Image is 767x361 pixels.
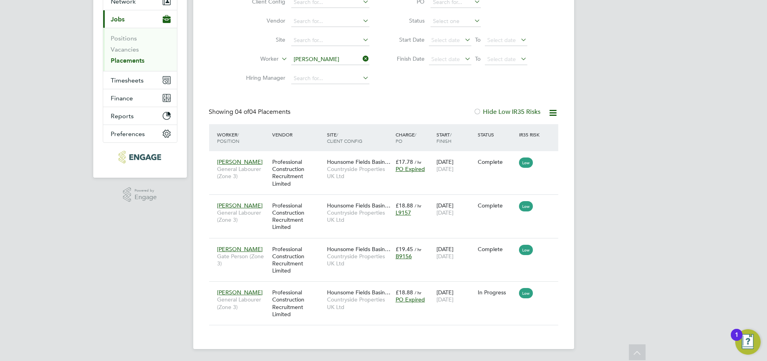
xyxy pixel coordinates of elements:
[270,198,325,235] div: Professional Construction Recruitment Limited
[478,202,515,209] div: Complete
[432,56,460,63] span: Select date
[488,56,516,63] span: Select date
[111,77,144,84] span: Timesheets
[396,165,425,173] span: PO Expired
[735,335,738,345] div: 1
[327,289,390,296] span: Hounsome Fields Basin…
[215,127,270,148] div: Worker
[270,242,325,278] div: Professional Construction Recruitment Limited
[103,71,177,89] button: Timesheets
[215,154,558,161] a: [PERSON_NAME]General Labourer (Zone 3)Professional Construction Recruitment LimitedHounsome Field...
[217,209,268,223] span: General Labourer (Zone 3)
[103,89,177,107] button: Finance
[476,127,517,142] div: Status
[396,131,416,144] span: / PO
[488,36,516,44] span: Select date
[396,202,413,209] span: £18.88
[111,15,125,23] span: Jobs
[431,16,481,27] input: Select one
[270,127,325,142] div: Vendor
[327,165,392,180] span: Countryside Properties UK Ltd
[478,158,515,165] div: Complete
[389,17,425,24] label: Status
[291,73,369,84] input: Search for...
[735,329,761,355] button: Open Resource Center, 1 new notification
[325,127,394,148] div: Site
[291,16,369,27] input: Search for...
[123,187,157,202] a: Powered byEngage
[217,246,263,253] span: [PERSON_NAME]
[209,108,292,116] div: Showing
[111,35,137,42] a: Positions
[436,253,454,260] span: [DATE]
[135,187,157,194] span: Powered by
[233,55,279,63] label: Worker
[217,131,240,144] span: / Position
[434,154,476,177] div: [DATE]
[327,253,392,267] span: Countryside Properties UK Ltd
[135,194,157,201] span: Engage
[436,209,454,216] span: [DATE]
[396,246,413,253] span: £19.45
[103,28,177,71] div: Jobs
[396,158,413,165] span: £17.78
[217,289,263,296] span: [PERSON_NAME]
[389,36,425,43] label: Start Date
[478,246,515,253] div: Complete
[327,158,390,165] span: Hounsome Fields Basin…
[111,112,134,120] span: Reports
[436,296,454,303] span: [DATE]
[217,253,268,267] span: Gate Person (Zone 3)
[517,127,544,142] div: IR35 Risk
[327,246,390,253] span: Hounsome Fields Basin…
[473,35,483,45] span: To
[473,54,483,64] span: To
[291,54,369,65] input: Search for...
[291,35,369,46] input: Search for...
[270,154,325,191] div: Professional Construction Recruitment Limited
[415,246,421,252] span: / hr
[436,165,454,173] span: [DATE]
[434,242,476,264] div: [DATE]
[415,203,421,209] span: / hr
[217,296,268,310] span: General Labourer (Zone 3)
[415,290,421,296] span: / hr
[240,36,286,43] label: Site
[217,158,263,165] span: [PERSON_NAME]
[270,285,325,322] div: Professional Construction Recruitment Limited
[240,74,286,81] label: Hiring Manager
[103,107,177,125] button: Reports
[434,127,476,148] div: Start
[103,10,177,28] button: Jobs
[217,202,263,209] span: [PERSON_NAME]
[111,46,139,53] a: Vacancies
[389,55,425,62] label: Finish Date
[111,57,145,64] a: Placements
[327,296,392,310] span: Countryside Properties UK Ltd
[215,198,558,204] a: [PERSON_NAME]General Labourer (Zone 3)Professional Construction Recruitment LimitedHounsome Field...
[217,165,268,180] span: General Labourer (Zone 3)
[327,209,392,223] span: Countryside Properties UK Ltd
[396,289,413,296] span: £18.88
[111,94,133,102] span: Finance
[119,151,161,163] img: pcrnet-logo-retina.png
[394,127,435,148] div: Charge
[396,209,411,216] span: L9157
[103,125,177,142] button: Preferences
[240,17,286,24] label: Vendor
[434,285,476,307] div: [DATE]
[478,289,515,296] div: In Progress
[327,131,362,144] span: / Client Config
[327,202,390,209] span: Hounsome Fields Basin…
[235,108,291,116] span: 04 Placements
[396,253,412,260] span: B9156
[103,151,177,163] a: Go to home page
[432,36,460,44] span: Select date
[396,296,425,303] span: PO Expired
[235,108,250,116] span: 04 of
[434,198,476,220] div: [DATE]
[474,108,541,116] label: Hide Low IR35 Risks
[215,241,558,248] a: [PERSON_NAME]Gate Person (Zone 3)Professional Construction Recruitment LimitedHounsome Fields Bas...
[519,201,533,211] span: Low
[436,131,452,144] span: / Finish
